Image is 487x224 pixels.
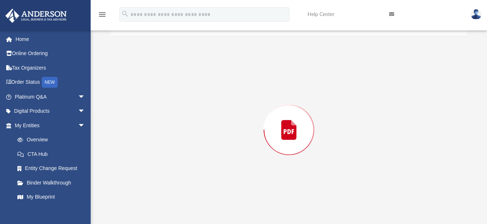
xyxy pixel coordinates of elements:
[5,104,96,119] a: Digital Productsarrow_drop_down
[3,9,69,23] img: Anderson Advisors Platinum Portal
[10,133,96,147] a: Overview
[5,46,96,61] a: Online Ordering
[111,17,467,224] div: Preview
[10,147,96,161] a: CTA Hub
[10,175,96,190] a: Binder Walkthrough
[10,190,92,204] a: My Blueprint
[471,9,482,20] img: User Pic
[5,90,96,104] a: Platinum Q&Aarrow_drop_down
[5,75,96,90] a: Order StatusNEW
[78,104,92,119] span: arrow_drop_down
[10,161,96,176] a: Entity Change Request
[5,61,96,75] a: Tax Organizers
[98,14,107,19] a: menu
[42,77,58,88] div: NEW
[78,118,92,133] span: arrow_drop_down
[5,118,96,133] a: My Entitiesarrow_drop_down
[5,32,96,46] a: Home
[121,10,129,18] i: search
[98,10,107,19] i: menu
[78,90,92,104] span: arrow_drop_down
